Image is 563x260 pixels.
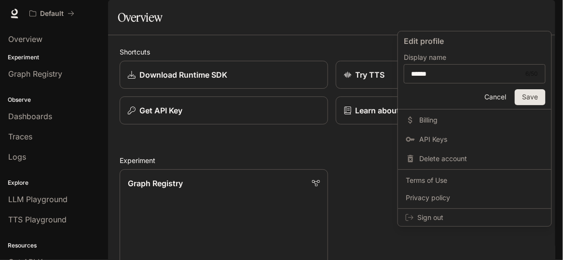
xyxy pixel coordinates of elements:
span: Privacy policy [406,193,544,203]
div: Sign out [398,209,551,226]
p: Edit profile [404,35,546,47]
a: Privacy policy [400,189,549,206]
div: Delete account [400,150,549,167]
a: API Keys [400,131,549,148]
a: Terms of Use [400,172,549,189]
p: Display name [404,54,446,61]
div: 6 / 50 [526,69,538,79]
span: Terms of Use [406,176,544,185]
span: API Keys [419,135,544,144]
a: Billing [400,111,549,129]
span: Delete account [419,154,544,164]
button: Save [515,89,546,105]
span: Sign out [417,213,544,222]
span: Billing [419,115,544,125]
button: Cancel [480,89,511,105]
